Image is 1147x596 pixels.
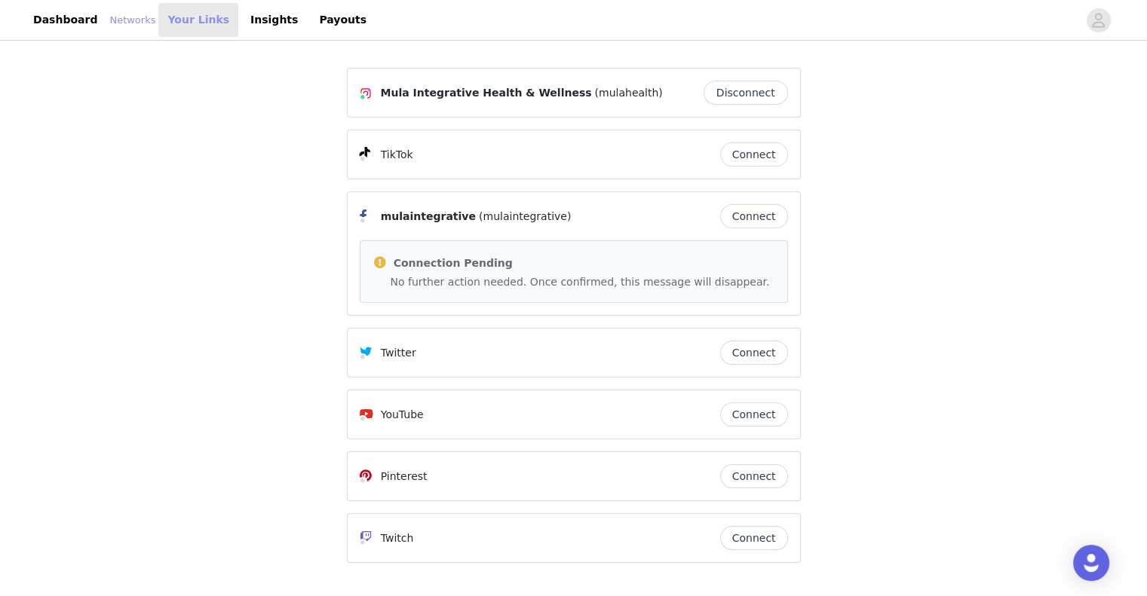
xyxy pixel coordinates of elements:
p: Pinterest [381,469,428,484]
p: Twitch [381,530,414,546]
div: Open Intercom Messenger [1073,545,1109,581]
p: No further action needed. Once confirmed, this message will disappear. [391,274,775,290]
p: Twitter [381,345,416,361]
img: Instagram Icon [360,87,372,99]
p: TikTok [381,147,413,163]
a: Insights [241,3,307,37]
div: avatar [1091,8,1106,32]
button: Connect [720,464,788,488]
span: mulaintegrative [381,209,476,225]
span: (mulaintegrative) [479,209,571,225]
button: Connect [720,402,788,426]
a: Payouts [310,3,376,37]
span: Connection Pending [394,257,513,269]
span: (mulahealth) [594,85,662,101]
button: Connect [720,204,788,228]
button: Connect [720,526,788,550]
a: Your Links [158,3,238,37]
button: Connect [720,341,788,365]
p: YouTube [381,407,424,423]
span: Mula Integrative Health & Wellness [381,85,592,101]
a: Dashboard [24,3,106,37]
a: Networks [109,13,155,28]
button: Connect [720,142,788,167]
button: Disconnect [704,81,788,105]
